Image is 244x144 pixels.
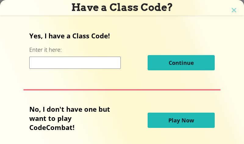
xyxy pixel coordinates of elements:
[29,31,215,40] p: Yes, I have a Class Code!
[29,104,117,132] p: No, I don't have one but want to play CodeCombat!
[148,55,215,70] button: Continue
[29,46,62,54] label: Enter it here:
[168,117,194,124] span: Play Now
[230,6,238,15] img: close icon
[148,113,215,128] button: Play Now
[71,1,173,13] span: Have a Class Code?
[169,59,194,66] span: Continue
